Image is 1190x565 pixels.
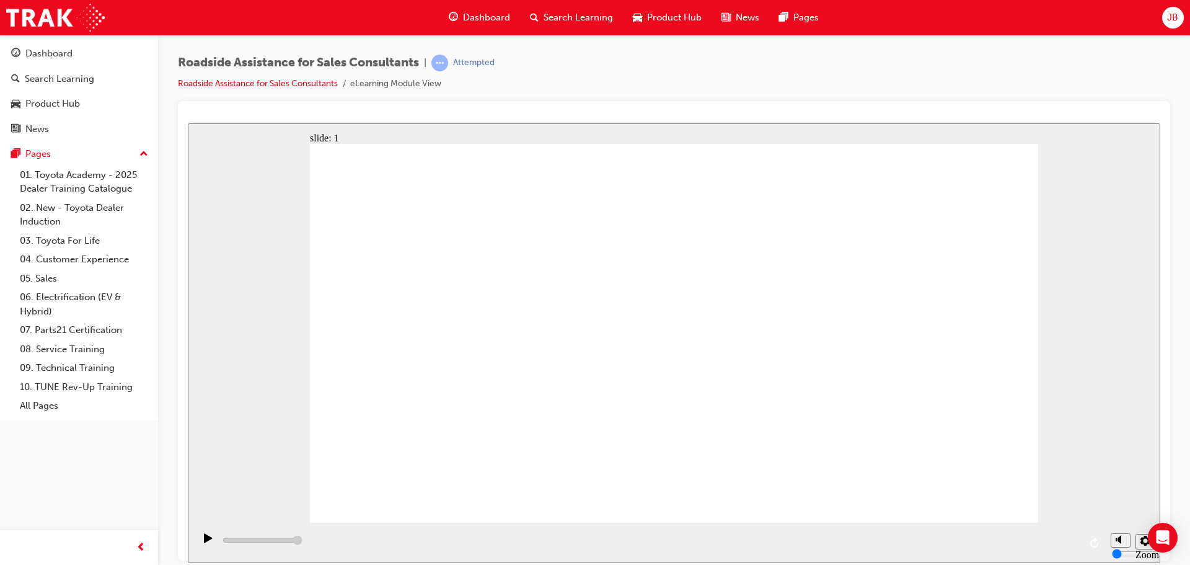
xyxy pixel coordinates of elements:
[5,68,153,91] a: Search Learning
[623,5,712,30] a: car-iconProduct Hub
[178,78,338,89] a: Roadside Assistance for Sales Consultants
[793,11,819,25] span: Pages
[923,410,943,424] button: Unmute (Ctrl+Alt+M)
[15,231,153,251] a: 03. Toyota For Life
[15,340,153,359] a: 08. Service Training
[25,97,80,111] div: Product Hub
[15,378,153,397] a: 10. TUNE Rev-Up Training
[463,11,510,25] span: Dashboard
[139,146,148,162] span: up-icon
[15,358,153,378] a: 09. Technical Training
[544,11,613,25] span: Search Learning
[5,118,153,141] a: News
[530,10,539,25] span: search-icon
[924,425,1004,435] input: volume
[712,5,769,30] a: news-iconNews
[1148,523,1178,553] div: Open Intercom Messenger
[15,396,153,416] a: All Pages
[15,269,153,288] a: 05. Sales
[6,4,105,32] img: Trak
[5,40,153,143] button: DashboardSearch LearningProduct HubNews
[178,56,419,70] span: Roadside Assistance for Sales Consultants
[520,5,623,30] a: search-iconSearch Learning
[948,411,967,426] button: Settings
[15,250,153,269] a: 04. Customer Experience
[5,143,153,166] button: Pages
[1162,7,1184,29] button: JB
[633,10,642,25] span: car-icon
[25,147,51,161] div: Pages
[6,399,917,440] div: playback controls
[6,409,27,430] button: play
[25,47,73,61] div: Dashboard
[898,411,917,429] button: replay
[948,426,971,459] label: Zoom to fit
[431,55,448,71] span: learningRecordVerb_ATTEMPT-icon
[11,74,20,85] span: search-icon
[25,72,94,86] div: Search Learning
[15,198,153,231] a: 02. New - Toyota Dealer Induction
[424,56,426,70] span: |
[1167,11,1178,25] span: JB
[721,10,731,25] span: news-icon
[11,149,20,160] span: pages-icon
[647,11,702,25] span: Product Hub
[25,122,49,136] div: News
[350,77,441,91] li: eLearning Module View
[11,124,20,135] span: news-icon
[15,321,153,340] a: 07. Parts21 Certification
[917,399,966,440] div: misc controls
[11,99,20,110] span: car-icon
[11,48,20,60] span: guage-icon
[15,288,153,321] a: 06. Electrification (EV & Hybrid)
[439,5,520,30] a: guage-iconDashboard
[5,92,153,115] a: Product Hub
[779,10,788,25] span: pages-icon
[449,10,458,25] span: guage-icon
[136,540,146,556] span: prev-icon
[453,57,495,69] div: Attempted
[769,5,829,30] a: pages-iconPages
[15,166,153,198] a: 01. Toyota Academy - 2025 Dealer Training Catalogue
[5,42,153,65] a: Dashboard
[35,412,115,422] input: slide progress
[736,11,759,25] span: News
